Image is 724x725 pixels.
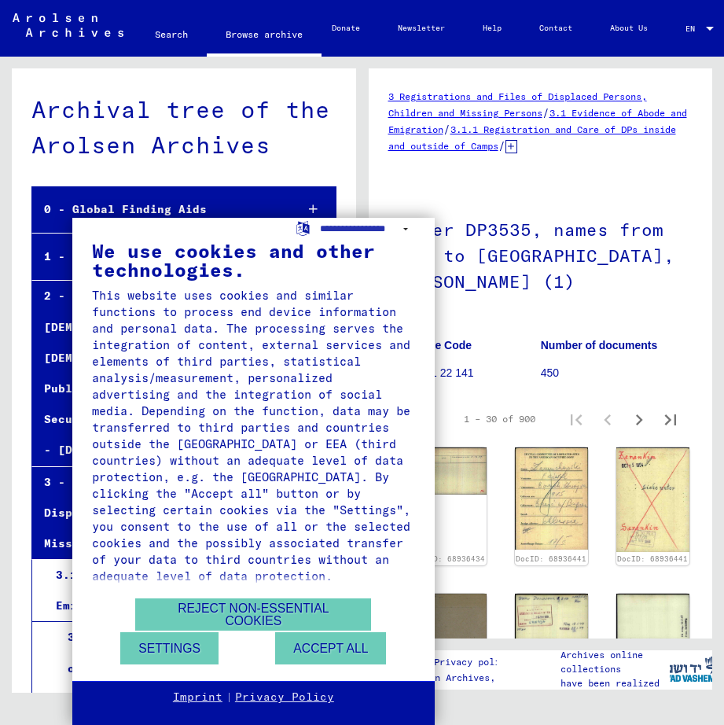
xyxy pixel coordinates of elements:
div: We use cookies and other technologies. [92,241,415,279]
button: Reject non-essential cookies [135,598,371,631]
div: This website uses cookies and similar functions to process end device information and personal da... [92,287,415,584]
button: Settings [120,632,219,664]
a: Imprint [173,690,222,705]
a: Privacy Policy [235,690,334,705]
button: Accept all [275,632,386,664]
